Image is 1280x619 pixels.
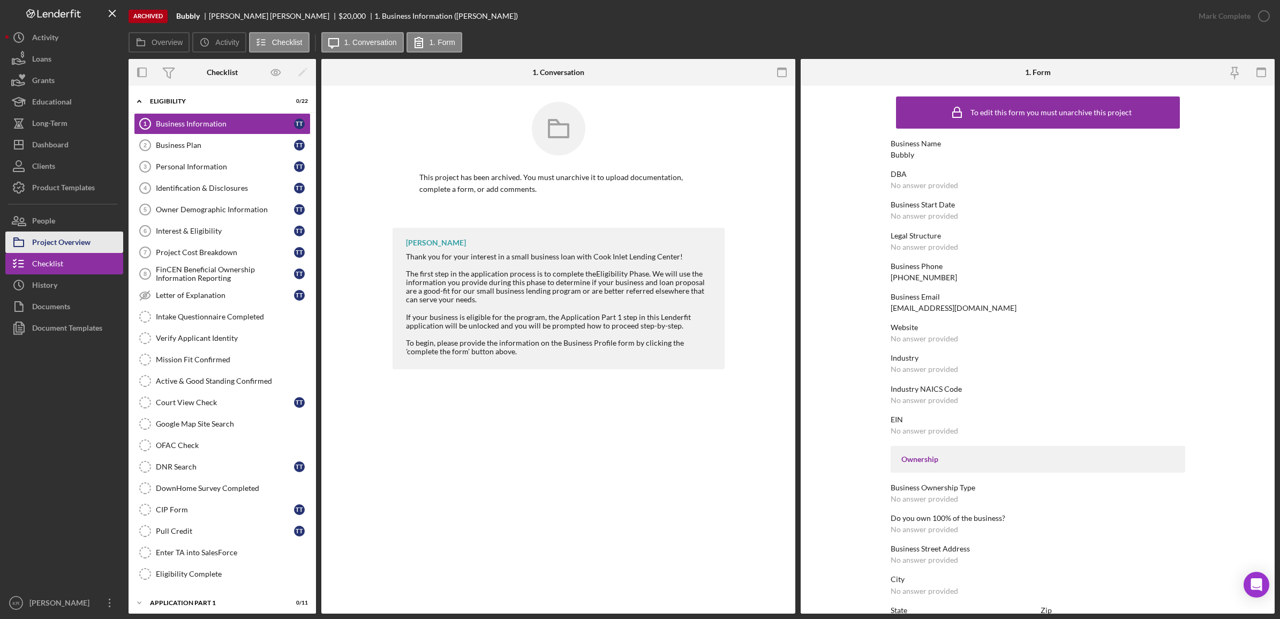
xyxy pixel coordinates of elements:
div: Pull Credit [156,527,294,535]
button: Grants [5,70,123,91]
button: 1. Form [406,32,462,53]
a: DownHome Survey Completed [134,478,311,499]
div: T T [294,183,305,193]
div: DNR Search [156,463,294,471]
button: Dashboard [5,134,123,155]
button: Mark Complete [1188,5,1275,27]
div: Business Plan [156,141,294,150]
div: T T [294,397,305,408]
button: People [5,210,123,232]
a: Eligibility Complete [134,563,311,585]
a: Activity [5,27,123,48]
div: Industry [891,354,1185,362]
div: Business Start Date [891,200,1185,209]
div: Ownership [901,455,1174,464]
div: [PERSON_NAME] [PERSON_NAME] [209,12,338,20]
div: FinCEN Beneficial Ownership Information Reporting [156,265,294,282]
div: To begin, please provide the information on the Business Profile form by clicking the 'complete t... [406,339,714,356]
div: No answer provided [891,495,958,503]
div: No answer provided [891,396,958,405]
div: Checklist [32,253,63,277]
button: Documents [5,296,123,317]
div: EIN [891,415,1185,424]
a: Court View CheckTT [134,392,311,413]
div: No answer provided [891,587,958,595]
div: Eligibility Complete [156,570,310,578]
div: T T [294,161,305,172]
button: Long-Term [5,113,123,134]
button: 1. Conversation [321,32,404,53]
div: Mission Fit Confirmed [156,355,310,364]
button: Document Templates [5,317,123,339]
div: Long-Term [32,113,67,137]
tspan: 6 [144,228,147,234]
a: Letter of ExplanationTT [134,285,311,306]
div: Verify Applicant Identity [156,334,310,342]
tspan: 8 [144,271,147,277]
label: 1. Form [430,38,455,47]
a: 4Identification & DisclosuresTT [134,177,311,199]
div: Do you own 100% of the business? [891,514,1185,523]
a: Active & Good Standing Confirmed [134,370,311,392]
a: Intake Questionnaire Completed [134,306,311,327]
div: [PHONE_NUMBER] [891,273,957,282]
tspan: 5 [144,206,147,213]
button: Project Overview [5,232,123,253]
label: Checklist [272,38,303,47]
label: Overview [152,38,183,47]
div: No answer provided [891,525,958,534]
div: Google Map Site Search [156,420,310,428]
b: Bubbly [176,12,200,20]
button: Loans [5,48,123,70]
span: The first step in the application process is to complete the [406,269,596,278]
a: 5Owner Demographic InformationTT [134,199,311,220]
button: Clients [5,155,123,177]
div: No answer provided [891,334,958,343]
div: [PERSON_NAME] [27,592,96,616]
text: KR [12,600,19,606]
span: Eligibility Phase. We will use the information you provide during this phase to determine if your... [406,269,705,304]
div: 1. Form [1025,68,1051,77]
a: History [5,274,123,296]
div: Website [891,323,1185,332]
div: [PERSON_NAME] [406,238,466,247]
div: City [891,575,1185,584]
label: 1. Conversation [344,38,397,47]
div: Active & Good Standing Confirmed [156,377,310,385]
div: Business Information [156,120,294,128]
div: Zip [1041,606,1185,615]
div: T T [294,526,305,536]
a: DNR SearchTT [134,456,311,478]
div: Open Intercom Messenger [1244,572,1269,598]
div: Dashboard [32,134,69,158]
div: No answer provided [891,181,958,190]
div: Educational [32,91,72,115]
tspan: 3 [144,163,147,170]
a: 1Business InformationTT [134,113,311,135]
div: Clients [32,155,55,180]
div: Thank you for your interest in a small business loan with Cook Inlet Lending Center! [406,252,714,304]
a: CIP FormTT [134,499,311,520]
button: Activity [192,32,246,53]
a: Educational [5,91,123,113]
div: Interest & Eligibility [156,227,294,235]
div: Letter of Explanation [156,291,294,300]
a: 8FinCEN Beneficial Ownership Information ReportingTT [134,263,311,285]
a: Mission Fit Confirmed [134,349,311,370]
button: Overview [129,32,190,53]
div: Personal Information [156,162,294,171]
div: State [891,606,1035,615]
label: Activity [215,38,239,47]
div: No answer provided [891,243,958,251]
div: Checklist [207,68,238,77]
span: If your business is eligible for the program, the Application Part 1 step in this Lenderfit appli... [406,312,691,330]
div: T T [294,504,305,515]
div: 0 / 11 [289,600,308,606]
div: T T [294,226,305,236]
